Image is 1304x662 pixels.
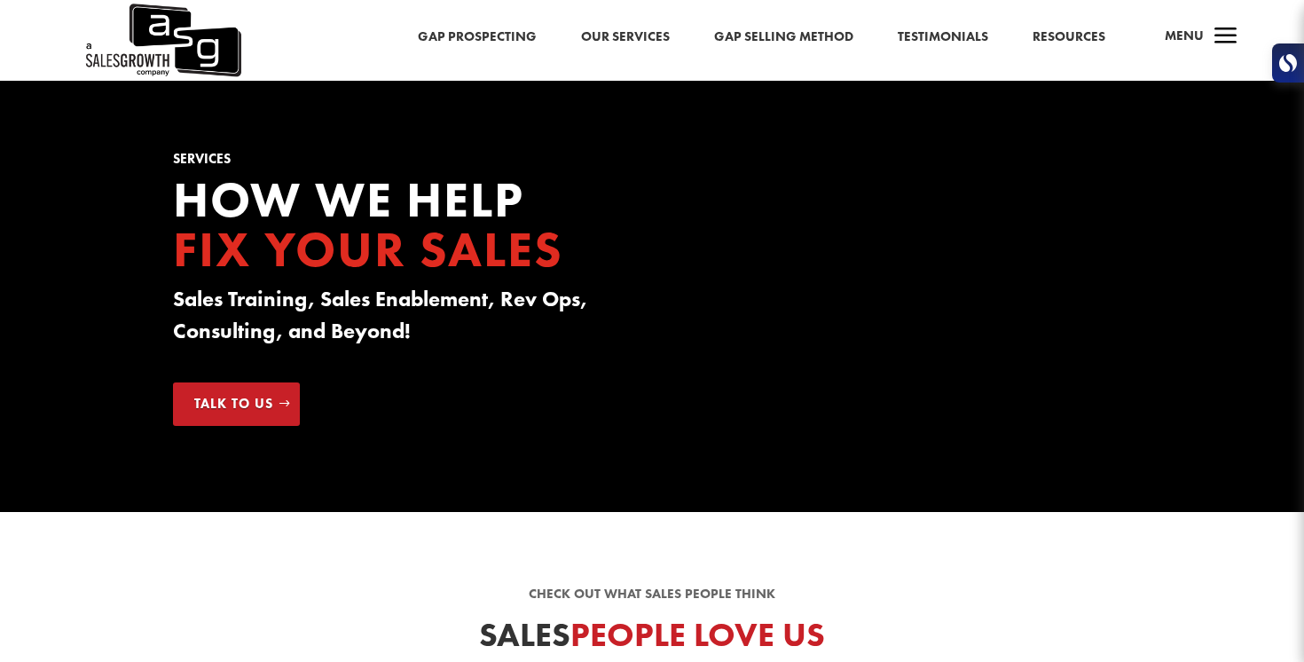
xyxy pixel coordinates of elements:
h2: Sales [173,619,1131,661]
span: Menu [1165,27,1204,44]
h3: Sales Training, Sales Enablement, Rev Ops, Consulting, and Beyond! [173,283,625,356]
a: Our Services [581,26,670,49]
p: Check out what sales people think [173,584,1131,605]
h2: How we Help [173,175,625,283]
span: Fix your Sales [173,217,563,281]
a: Resources [1033,26,1105,49]
h1: Services [173,153,625,175]
span: People Love Us [570,613,825,656]
a: Talk to Us [173,382,300,427]
a: Gap Prospecting [418,26,537,49]
span: a [1208,20,1244,55]
a: Testimonials [898,26,988,49]
a: Gap Selling Method [714,26,853,49]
